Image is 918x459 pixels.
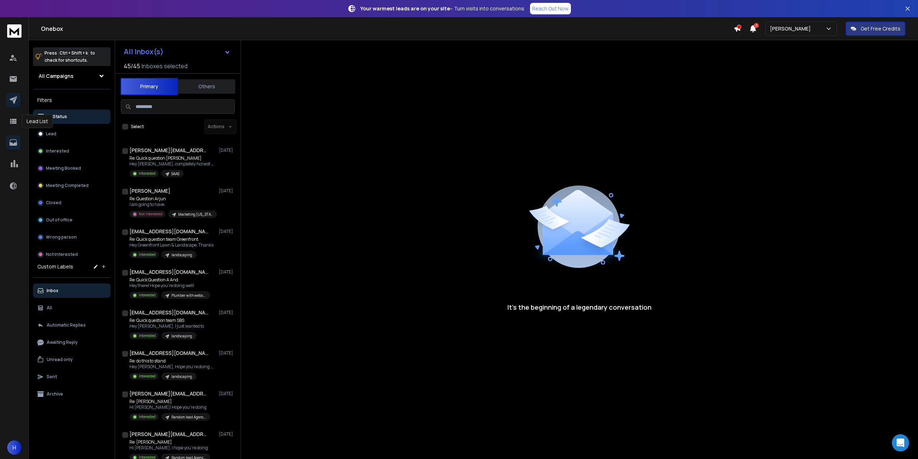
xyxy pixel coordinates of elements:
button: Closed [33,196,110,210]
p: Out of office [46,217,72,223]
p: SAAS [171,171,179,177]
p: Hey [PERSON_NAME], I just wanted to [129,323,204,329]
button: All Campaigns [33,69,110,83]
button: Primary [120,78,178,95]
p: [DATE] [219,269,235,275]
p: Hi [PERSON_NAME]! Hope you’re doing [129,404,210,410]
button: Get Free Credits [846,22,905,36]
p: Meeting Booked [46,165,81,171]
p: landscaping [171,333,192,339]
h1: [EMAIL_ADDRESS][DOMAIN_NAME] [129,350,208,357]
button: Others [178,79,235,94]
p: Hey there! Hope you're doing well! [129,283,210,289]
p: Automatic Replies [47,322,86,328]
button: Awaiting Reply [33,335,110,350]
p: Closed [46,200,61,206]
p: Not Interested [46,252,78,257]
p: Wrong person [46,234,77,240]
button: Lead [33,127,110,141]
p: Re: Quick question team Greenfront [129,236,213,242]
p: Re: [PERSON_NAME] [129,439,210,445]
img: logo [7,24,22,38]
h1: [EMAIL_ADDRESS][DOMAIN_NAME] [129,268,208,276]
p: Hi [PERSON_NAME], I hope you're doing [129,445,210,451]
p: Interested [46,148,69,154]
p: Hey [PERSON_NAME], Hope you're doing well! [129,364,216,370]
p: Unread only [47,357,73,362]
p: [DATE] [219,229,235,234]
p: landscaping [171,252,192,258]
p: Re: Question Arjun [129,196,216,202]
h1: [PERSON_NAME][EMAIL_ADDRESS][DOMAIN_NAME] [129,147,208,154]
p: Awaiting Reply [47,339,78,345]
p: Re: Quick question team SBS [129,318,204,323]
p: Sent [47,374,57,380]
h1: All Campaigns [39,72,74,80]
p: Marketing [US_STATE] and [US_STATE] [178,212,213,217]
p: Hey Greenfront Lawn & Landscape, Thanks [129,242,213,248]
p: Random lead Agency-[PERSON_NAME] [171,414,206,420]
p: Get Free Credits [861,25,900,32]
button: Sent [33,370,110,384]
button: All Status [33,109,110,124]
p: [DATE] [219,147,235,153]
p: Re: [PERSON_NAME] [129,399,210,404]
div: Lead List [22,114,53,128]
p: [PERSON_NAME] [770,25,814,32]
h3: Custom Labels [37,263,73,270]
h1: [PERSON_NAME][EMAIL_ADDRESS][DOMAIN_NAME] [129,390,208,397]
p: All Status [47,114,67,120]
p: Inbox [47,288,58,294]
p: – Turn visits into conversations [360,5,524,12]
button: Not Interested [33,247,110,262]
h3: Inboxes selected [142,62,188,70]
button: Inbox [33,284,110,298]
p: Not Interested [139,211,162,217]
p: Interested [139,252,156,257]
p: landscaping [171,374,192,379]
p: Hey [PERSON_NAME], completely honest here [129,161,216,167]
p: Re: do this to stand [129,358,216,364]
p: All [47,305,52,311]
p: Interested [139,414,156,420]
p: [DATE] [219,350,235,356]
button: Meeting Booked [33,161,110,175]
h1: [PERSON_NAME] [129,187,170,195]
p: [DATE] [219,391,235,397]
div: Open Intercom Messenger [892,434,909,451]
button: H [7,440,22,455]
button: All Inbox(s) [118,45,236,59]
a: Reach Out Now [530,3,571,14]
p: Interested [139,171,156,176]
p: Re: Quick question [PERSON_NAME] [129,155,216,161]
button: Unread only [33,352,110,367]
p: Reach Out Now [532,5,569,12]
p: [DATE] [219,188,235,194]
h1: [PERSON_NAME][EMAIL_ADDRESS][DOMAIN_NAME] [129,431,208,438]
h3: Filters [33,95,110,105]
button: Archive [33,387,110,401]
span: Ctrl + Shift + k [58,49,89,57]
button: Wrong person [33,230,110,244]
p: I am going to have [129,202,216,207]
span: 7 [754,23,759,28]
button: Interested [33,144,110,158]
p: Meeting Completed [46,183,89,188]
p: It’s the beginning of a legendary conversation [507,302,652,312]
h1: All Inbox(s) [124,48,164,55]
button: Meeting Completed [33,178,110,193]
p: Interested [139,374,156,379]
strong: Your warmest leads are on your site [360,5,450,12]
h1: [EMAIL_ADDRESS][DOMAIN_NAME] [129,228,208,235]
button: All [33,301,110,315]
button: Automatic Replies [33,318,110,332]
p: Re: Quick Question A And [129,277,210,283]
p: [DATE] [219,431,235,437]
span: 45 / 45 [124,62,140,70]
p: Interested [139,292,156,298]
p: Plumber with website [171,293,206,298]
p: Interested [139,333,156,338]
p: Lead [46,131,56,137]
label: Select [131,124,144,130]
